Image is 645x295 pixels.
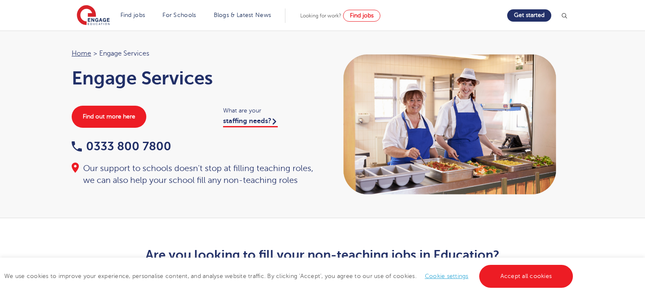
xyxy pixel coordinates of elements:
span: Engage Services [99,48,149,59]
a: Blogs & Latest News [214,12,271,18]
div: Our support to schools doesn't stop at filling teaching roles, we can also help your school fill ... [72,163,314,186]
nav: breadcrumb [72,48,314,59]
a: 0333 800 7800 [72,140,171,153]
a: Accept all cookies [479,265,573,288]
span: > [93,50,97,57]
span: We use cookies to improve your experience, personalise content, and analyse website traffic. By c... [4,273,575,279]
a: Cookie settings [425,273,469,279]
h1: Engage Services [72,67,314,89]
a: For Schools [162,12,196,18]
a: Find jobs [343,10,380,22]
img: Engage Education [77,5,110,26]
h2: Are you looking to fill your non-teaching jobs in Education? [114,248,531,262]
span: What are your [223,106,314,115]
a: Find out more here [72,106,146,128]
a: staffing needs? [223,117,278,127]
a: Find jobs [120,12,145,18]
span: Find jobs [350,12,374,19]
a: Get started [507,9,551,22]
a: Home [72,50,91,57]
span: Looking for work? [300,13,341,19]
